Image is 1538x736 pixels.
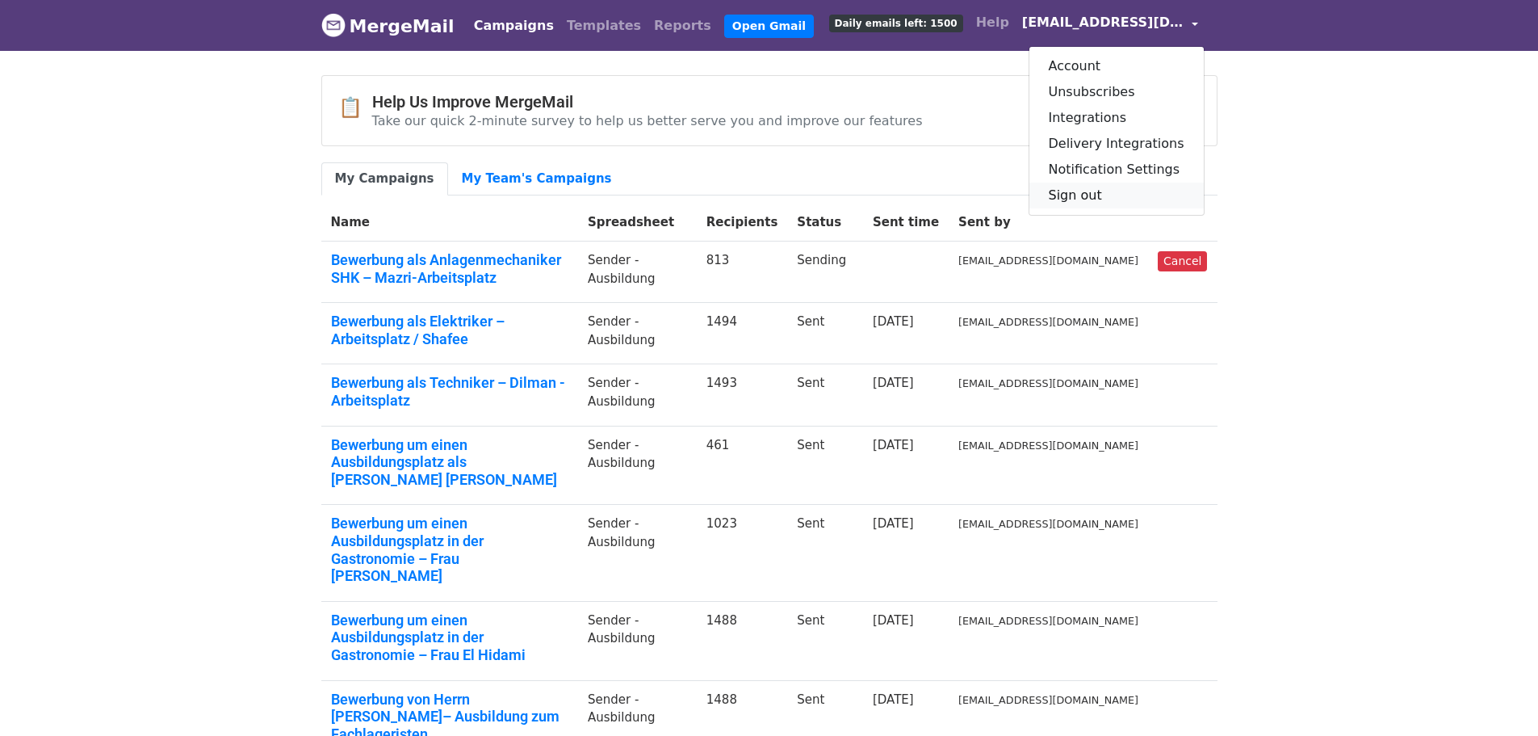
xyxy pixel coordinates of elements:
[331,612,568,664] a: Bewerbung um einen Ausbildungsplatz in der Gastronomie – Frau El Hidami
[578,242,697,303] td: Sender -Ausbildung
[873,516,914,531] a: [DATE]
[1158,251,1207,271] a: Cancel
[958,316,1138,328] small: [EMAIL_ADDRESS][DOMAIN_NAME]
[873,314,914,329] a: [DATE]
[331,251,568,286] a: Bewerbung als Anlagenmechaniker SHK – Mazri-Arbeitsplatz
[823,6,970,39] a: Daily emails left: 1500
[578,505,697,601] td: Sender -Ausbildung
[787,204,863,242] th: Status
[697,204,788,242] th: Recipients
[372,92,923,111] h4: Help Us Improve MergeMail
[787,601,863,680] td: Sent
[787,242,863,303] td: Sending
[958,439,1138,452] small: [EMAIL_ADDRESS][DOMAIN_NAME]
[321,162,448,196] a: My Campaigns
[1022,13,1184,32] span: [EMAIL_ADDRESS][DOMAIN_NAME]
[873,613,914,628] a: [DATE]
[578,303,697,364] td: Sender -Ausbildung
[958,377,1138,389] small: [EMAIL_ADDRESS][DOMAIN_NAME]
[949,204,1148,242] th: Sent by
[787,426,863,505] td: Sent
[697,426,788,505] td: 461
[873,376,914,390] a: [DATE]
[1029,131,1204,157] a: Delivery Integrations
[958,518,1138,530] small: [EMAIL_ADDRESS][DOMAIN_NAME]
[321,204,578,242] th: Name
[1457,658,1538,736] div: Chat-Widget
[970,6,1016,39] a: Help
[578,204,697,242] th: Spreadsheet
[467,10,560,42] a: Campaigns
[697,303,788,364] td: 1494
[1029,46,1205,216] div: [EMAIL_ADDRESS][DOMAIN_NAME]
[829,15,963,32] span: Daily emails left: 1500
[321,9,455,43] a: MergeMail
[331,313,568,347] a: Bewerbung als Elektriker – Arbeitsplatz / Shafee
[331,515,568,584] a: Bewerbung um einen Ausbildungsplatz in der Gastronomie – Frau [PERSON_NAME]
[448,162,626,196] a: My Team's Campaigns
[331,374,568,409] a: Bewerbung als Techniker – Dilman -Arbeitsplatz
[372,112,923,129] p: Take our quick 2-minute survey to help us better serve you and improve our features
[1029,157,1204,183] a: Notification Settings
[1029,53,1204,79] a: Account
[697,242,788,303] td: 813
[1029,183,1204,208] a: Sign out
[724,15,814,38] a: Open Gmail
[578,426,697,505] td: Sender -Ausbildung
[873,438,914,452] a: [DATE]
[578,601,697,680] td: Sender -Ausbildung
[787,505,863,601] td: Sent
[1457,658,1538,736] iframe: Chat Widget
[1016,6,1205,44] a: [EMAIL_ADDRESS][DOMAIN_NAME]
[1029,79,1204,105] a: Unsubscribes
[697,601,788,680] td: 1488
[863,204,949,242] th: Sent time
[958,254,1138,267] small: [EMAIL_ADDRESS][DOMAIN_NAME]
[338,96,372,120] span: 📋
[321,13,346,37] img: MergeMail logo
[958,694,1138,706] small: [EMAIL_ADDRESS][DOMAIN_NAME]
[787,303,863,364] td: Sent
[697,505,788,601] td: 1023
[647,10,718,42] a: Reports
[578,364,697,426] td: Sender -Ausbildung
[1029,105,1204,131] a: Integrations
[560,10,647,42] a: Templates
[697,364,788,426] td: 1493
[873,692,914,707] a: [DATE]
[331,436,568,489] a: Bewerbung um einen Ausbildungsplatz als [PERSON_NAME] [PERSON_NAME]
[787,364,863,426] td: Sent
[958,615,1138,627] small: [EMAIL_ADDRESS][DOMAIN_NAME]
